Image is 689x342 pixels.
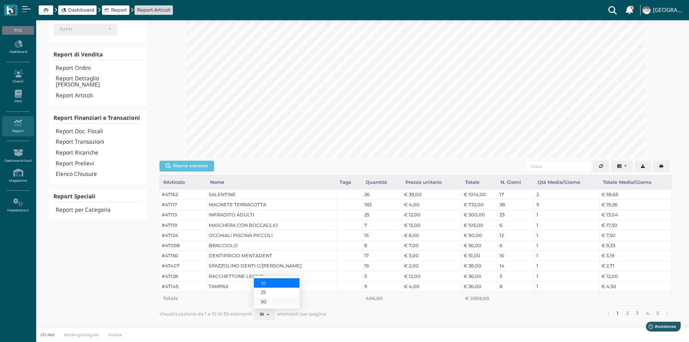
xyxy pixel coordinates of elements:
[366,295,398,302] div: 406,00
[362,190,402,200] td: 26
[362,210,402,220] td: 25
[2,67,34,86] a: Clienti
[599,251,671,261] td: € 3,19
[462,200,497,210] td: € 732,00
[21,6,48,11] span: Assistenza
[462,230,497,240] td: € 90,00
[534,230,599,240] td: 1
[7,6,15,14] img: logo
[56,161,142,167] h4: Report Prelievi
[642,6,650,14] img: ...
[160,251,207,261] td: #47150
[497,200,534,210] td: 38
[207,281,336,291] td: TAMPAX
[160,240,207,250] td: #47098
[160,261,207,271] td: #47407
[402,261,462,271] td: € 2,00
[68,7,94,13] span: Dashboard
[2,166,34,186] a: Magazzino
[56,207,142,213] h4: Report per Categoria
[56,93,142,99] h4: Report Articoli
[56,171,142,177] h4: Elenco Chiusure
[402,240,462,250] td: € 7,00
[207,230,336,240] td: OCCHIALI PISCINA PICCOLI
[402,210,462,220] td: € 12,00
[362,220,402,230] td: 7
[54,24,117,35] button: TUTTI
[497,220,534,230] td: 6
[462,240,497,250] td: € 56,00
[104,332,127,338] a: Invoice
[664,309,670,318] a: pagina successiva
[534,210,599,220] td: 1
[653,7,685,13] h4: [GEOGRAPHIC_DATA]
[207,220,336,230] td: MASCHERA CON BOCCAGLIO
[605,309,612,318] a: pagina precedente
[611,161,633,172] button: Columns
[534,281,599,291] td: 1
[402,230,462,240] td: € 6,00
[462,190,497,200] td: € 1014,00
[207,210,336,220] td: INFRADITO ADULTI
[634,309,641,318] a: alla pagina 3
[497,271,534,281] td: 3
[54,193,95,200] b: Report Speciali
[160,176,207,189] div: #Articolo
[497,176,534,189] div: N. Giorni
[160,220,207,230] td: #47119
[497,281,534,291] td: 8
[254,297,299,307] a: 50
[56,139,142,145] h4: Report Transazioni
[61,7,94,13] a: Dashboard
[207,200,336,210] td: MAGNETE TERRACOTTA
[462,210,497,220] td: € 300,00
[160,200,207,210] td: #47117
[260,312,264,317] span: 10
[254,309,275,320] button: 10
[635,161,651,172] button: Export
[402,176,462,189] div: Prezzo unitario
[599,281,671,291] td: € 4,50
[599,190,671,200] td: € 59,65
[2,37,34,57] a: Dashboard
[534,200,599,210] td: 5
[641,1,685,19] a: ... [GEOGRAPHIC_DATA]
[160,190,207,200] td: #47162
[207,176,336,189] div: Nome
[254,309,326,320] div: elementi per pagina
[534,271,599,281] td: 1
[2,195,34,215] a: Impostazioni
[56,65,142,71] h4: Report Ordini
[207,271,336,281] td: RACCHETTONE LEGNO
[599,200,671,210] td: € 19,26
[462,251,497,261] td: € 51,00
[462,271,497,281] td: € 36,00
[497,190,534,200] td: 17
[611,161,635,172] div: Colonne
[362,176,402,189] div: Quantità
[402,190,462,200] td: € 39,00
[56,128,142,135] h4: Report Doc. Fiscali
[462,176,497,189] div: Totale
[2,146,34,166] a: Gestione Articoli
[56,150,142,156] h4: Report Ricariche
[462,261,497,271] td: € 38,00
[462,281,497,291] td: € 36,00
[497,261,534,271] td: 14
[402,281,462,291] td: € 4,00
[2,116,34,136] a: Report
[402,200,462,210] td: € 4,00
[160,230,207,240] td: #47124
[362,261,402,271] td: 19
[402,220,462,230] td: € 15,00
[111,7,127,13] span: Report
[56,76,142,88] h4: Report Dettaglio [PERSON_NAME]
[599,240,671,250] td: € 9,33
[362,230,402,240] td: 15
[254,278,299,288] a: 10
[534,190,599,200] td: 2
[497,251,534,261] td: 16
[41,332,55,338] p: I/O Net
[163,295,203,302] div: Totale
[599,261,671,271] td: € 2,71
